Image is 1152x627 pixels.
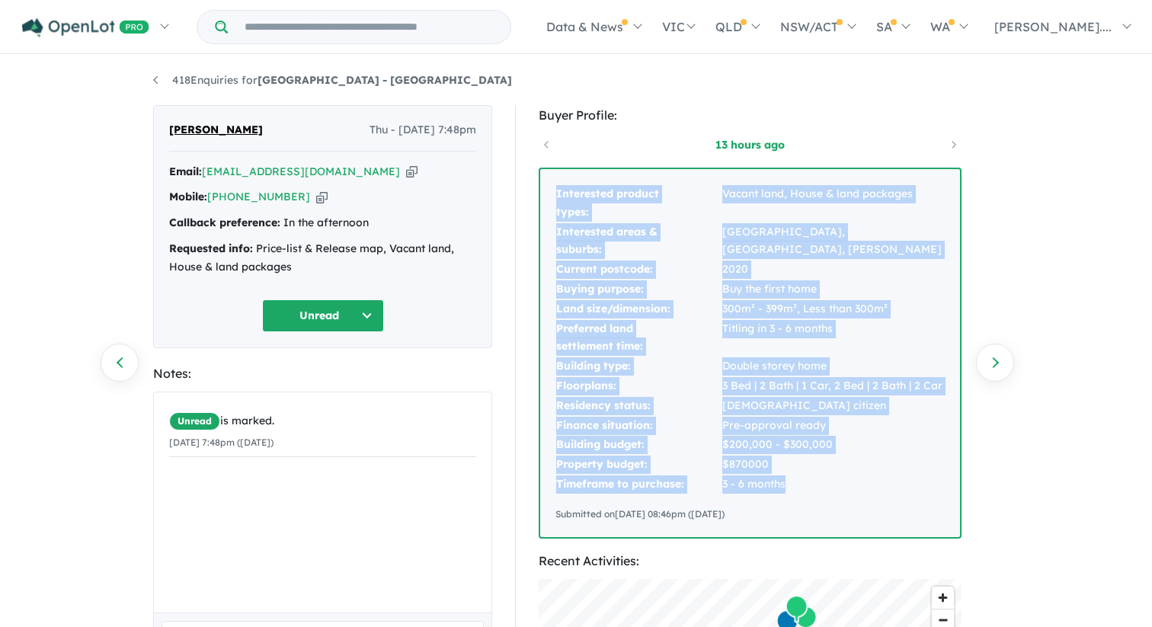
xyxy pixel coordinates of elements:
[722,184,945,222] td: Vacant land, House & land packages
[994,19,1112,34] span: [PERSON_NAME]....
[169,121,263,139] span: [PERSON_NAME]
[169,190,207,203] strong: Mobile:
[555,299,722,319] td: Land size/dimension:
[169,412,476,430] div: is marked.
[169,412,220,430] span: Unread
[153,363,492,384] div: Notes:
[539,105,962,126] div: Buyer Profile:
[231,11,507,43] input: Try estate name, suburb, builder or developer
[169,214,476,232] div: In the afternoon
[722,357,945,376] td: Double storey home
[555,435,722,455] td: Building budget:
[555,416,722,436] td: Finance situation:
[555,455,722,475] td: Property budget:
[169,242,253,255] strong: Requested info:
[207,190,310,203] a: [PHONE_NUMBER]
[370,121,476,139] span: Thu - [DATE] 7:48pm
[22,18,149,37] img: Openlot PRO Logo White
[555,376,722,396] td: Floorplans:
[722,280,945,299] td: Buy the first home
[722,319,945,357] td: Titling in 3 - 6 months
[153,73,512,87] a: 418Enquiries for[GEOGRAPHIC_DATA] - [GEOGRAPHIC_DATA]
[258,73,512,87] strong: [GEOGRAPHIC_DATA] - [GEOGRAPHIC_DATA]
[555,319,722,357] td: Preferred land settlement time:
[169,216,280,229] strong: Callback preference:
[932,587,954,609] button: Zoom in
[153,72,999,90] nav: breadcrumb
[169,240,476,277] div: Price-list & Release map, Vacant land, House & land packages
[722,475,945,494] td: 3 - 6 months
[539,551,962,571] div: Recent Activities:
[685,137,814,152] a: 13 hours ago
[786,594,808,622] div: Map marker
[555,507,945,522] div: Submitted on [DATE] 08:46pm ([DATE])
[555,280,722,299] td: Buying purpose:
[722,416,945,436] td: Pre-approval ready
[406,164,418,180] button: Copy
[555,260,722,280] td: Current postcode:
[555,222,722,261] td: Interested areas & suburbs:
[169,437,274,448] small: [DATE] 7:48pm ([DATE])
[722,435,945,455] td: $200,000 - $300,000
[169,165,202,178] strong: Email:
[722,222,945,261] td: [GEOGRAPHIC_DATA], [GEOGRAPHIC_DATA], [PERSON_NAME]
[722,376,945,396] td: 3 Bed | 2 Bath | 1 Car, 2 Bed | 2 Bath | 2 Car
[202,165,400,178] a: [EMAIL_ADDRESS][DOMAIN_NAME]
[722,260,945,280] td: 2020
[722,299,945,319] td: 300m² - 399m², Less than 300m²
[555,357,722,376] td: Building type:
[722,455,945,475] td: $870000
[555,184,722,222] td: Interested product types:
[555,475,722,494] td: Timeframe to purchase:
[316,189,328,205] button: Copy
[555,396,722,416] td: Residency status:
[722,396,945,416] td: [DEMOGRAPHIC_DATA] citizen
[262,299,384,332] button: Unread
